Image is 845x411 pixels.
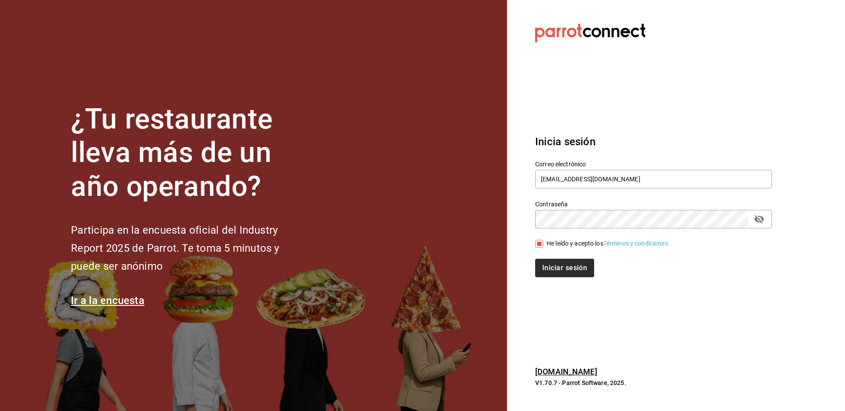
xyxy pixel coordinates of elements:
[535,134,772,150] h3: Inicia sesión
[535,170,772,188] input: Ingresa tu correo electrónico
[71,103,309,204] h1: ¿Tu restaurante lleva más de un año operando?
[535,259,594,277] button: Iniciar sesión
[535,367,597,376] a: [DOMAIN_NAME]
[71,294,144,307] a: Ir a la encuesta
[547,239,670,248] div: He leído y acepto los
[71,221,309,275] h2: Participa en la encuesta oficial del Industry Report 2025 de Parrot. Te toma 5 minutos y puede se...
[535,378,772,387] p: V1.70.7 - Parrot Software, 2025.
[535,201,772,207] label: Contraseña
[603,240,670,247] a: Términos y condiciones.
[752,212,767,227] button: passwordField
[535,161,772,167] label: Correo electrónico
